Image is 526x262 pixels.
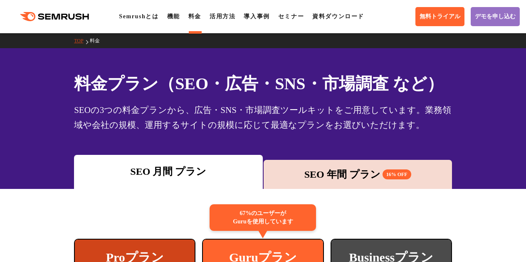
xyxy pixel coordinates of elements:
[210,13,235,20] a: 活用方法
[244,13,269,20] a: 導入事例
[415,7,464,26] a: 無料トライアル
[268,167,448,182] div: SEO 年間 プラン
[167,13,180,20] a: 機能
[278,13,304,20] a: セミナー
[471,7,520,26] a: デモを申し込む
[74,71,452,96] h1: 料金プラン（SEO・広告・SNS・市場調査 など）
[420,13,460,20] span: 無料トライアル
[383,169,411,179] span: 16% OFF
[78,164,258,179] div: SEO 月間 プラン
[74,103,452,132] div: SEOの3つの料金プランから、広告・SNS・市場調査ツールキットをご用意しています。業務領域や会社の規模、運用するサイトの規模に応じて最適なプランをお選びいただけます。
[312,13,364,20] a: 資料ダウンロード
[74,38,89,44] a: TOP
[188,13,201,20] a: 料金
[210,204,316,231] div: 67%のユーザーが Guruを使用しています
[90,38,106,44] a: 料金
[119,13,158,20] a: Semrushとは
[475,13,516,20] span: デモを申し込む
